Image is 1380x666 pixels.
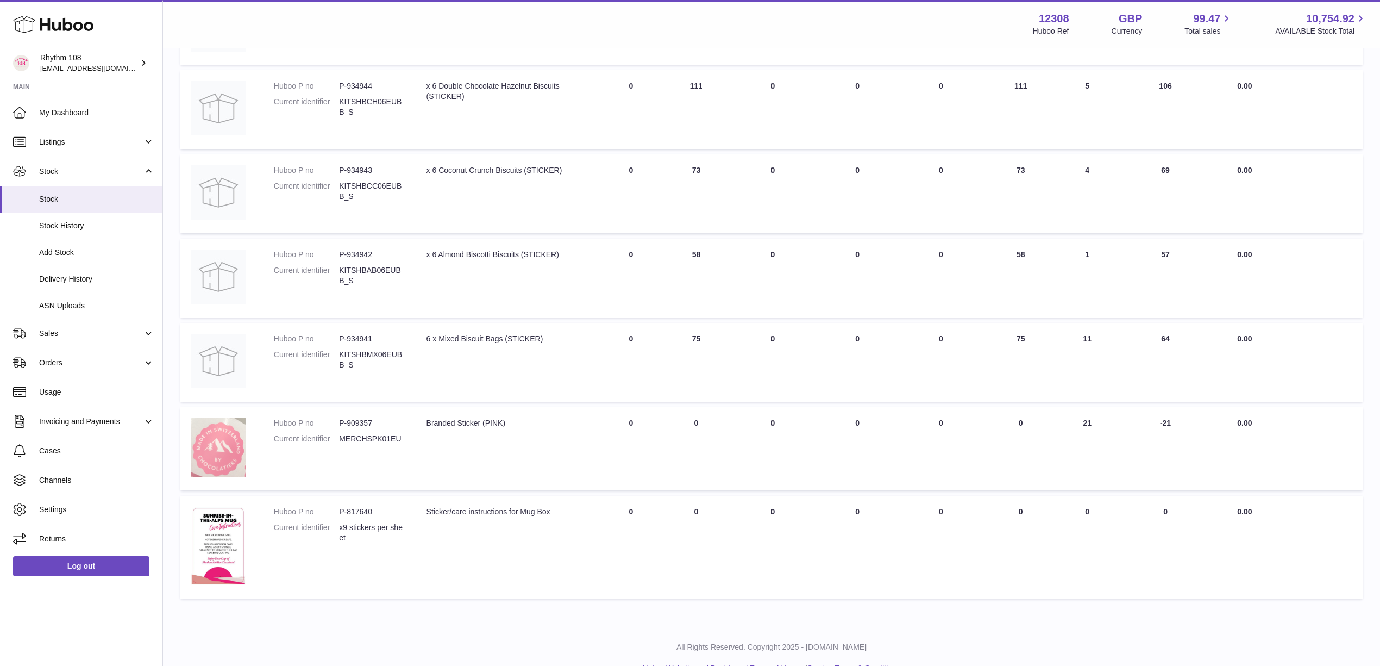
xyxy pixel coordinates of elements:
[1112,26,1143,36] div: Currency
[39,534,154,544] span: Returns
[1117,239,1214,318] td: 57
[598,496,663,599] td: 0
[1117,496,1214,599] td: 0
[39,221,154,231] span: Stock History
[426,250,588,260] div: x 6 Almond Biscotti Biscuits (STICKER)
[984,70,1058,149] td: 111
[817,154,898,233] td: 0
[339,334,404,344] dd: P-934941
[1033,26,1069,36] div: Huboo Ref
[191,334,246,388] img: product image
[984,323,1058,402] td: 75
[663,239,729,318] td: 58
[39,358,143,368] span: Orders
[939,166,943,175] span: 0
[729,496,817,599] td: 0
[939,334,943,343] span: 0
[274,334,339,344] dt: Huboo P no
[339,250,404,260] dd: P-934942
[729,323,817,402] td: 0
[1306,11,1354,26] span: 10,754.92
[984,154,1058,233] td: 73
[13,556,149,576] a: Log out
[1275,11,1367,36] a: 10,754.92 AVAILABLE Stock Total
[426,507,588,517] div: Sticker/care instructions for Mug Box
[1058,496,1117,599] td: 0
[1237,334,1252,343] span: 0.00
[339,181,404,202] dd: KITSHBCC06EUBB_S
[39,137,143,147] span: Listings
[339,418,404,428] dd: P-909357
[1237,507,1252,516] span: 0.00
[39,247,154,258] span: Add Stock
[817,323,898,402] td: 0
[1117,407,1214,490] td: -21
[1117,70,1214,149] td: 106
[1117,154,1214,233] td: 69
[339,165,404,176] dd: P-934943
[191,507,246,585] img: product image
[984,239,1058,318] td: 58
[39,505,154,515] span: Settings
[729,154,817,233] td: 0
[663,496,729,599] td: 0
[39,328,143,339] span: Sales
[274,265,339,286] dt: Current identifier
[663,154,729,233] td: 73
[598,323,663,402] td: 0
[939,250,943,259] span: 0
[339,350,404,370] dd: KITSHBMX06EUBB_S
[1058,239,1117,318] td: 1
[339,434,404,444] dd: MERCHSPK01EU
[191,418,246,477] img: product image
[339,81,404,91] dd: P-934944
[274,181,339,202] dt: Current identifier
[39,387,154,397] span: Usage
[274,350,339,370] dt: Current identifier
[274,418,339,428] dt: Huboo P no
[39,416,143,427] span: Invoicing and Payments
[663,407,729,490] td: 0
[729,70,817,149] td: 0
[40,64,160,72] span: [EMAIL_ADDRESS][DOMAIN_NAME]
[817,239,898,318] td: 0
[274,250,339,260] dt: Huboo P no
[39,274,154,284] span: Delivery History
[339,265,404,286] dd: KITSHBAB06EUBB_S
[274,522,339,543] dt: Current identifier
[13,55,29,71] img: orders@rhythm108.com
[1237,250,1252,259] span: 0.00
[939,507,943,516] span: 0
[191,250,246,304] img: product image
[598,154,663,233] td: 0
[191,81,246,135] img: product image
[663,323,729,402] td: 75
[1058,154,1117,233] td: 4
[1184,26,1233,36] span: Total sales
[426,81,588,102] div: x 6 Double Chocolate Hazelnut Biscuits (STICKER)
[39,475,154,486] span: Channels
[426,334,588,344] div: 6 x Mixed Biscuit Bags (STICKER)
[939,419,943,427] span: 0
[426,165,588,176] div: x 6 Coconut Crunch Biscuits (STICKER)
[598,407,663,490] td: 0
[1058,70,1117,149] td: 5
[598,70,663,149] td: 0
[274,507,339,517] dt: Huboo P no
[1275,26,1367,36] span: AVAILABLE Stock Total
[39,194,154,204] span: Stock
[984,496,1058,599] td: 0
[984,407,1058,490] td: 0
[274,81,339,91] dt: Huboo P no
[817,496,898,599] td: 0
[172,642,1371,652] p: All Rights Reserved. Copyright 2025 - [DOMAIN_NAME]
[598,239,663,318] td: 0
[1237,166,1252,175] span: 0.00
[426,418,588,428] div: Branded Sticker (PINK)
[274,97,339,117] dt: Current identifier
[1193,11,1220,26] span: 99.47
[729,239,817,318] td: 0
[274,434,339,444] dt: Current identifier
[729,407,817,490] td: 0
[39,166,143,177] span: Stock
